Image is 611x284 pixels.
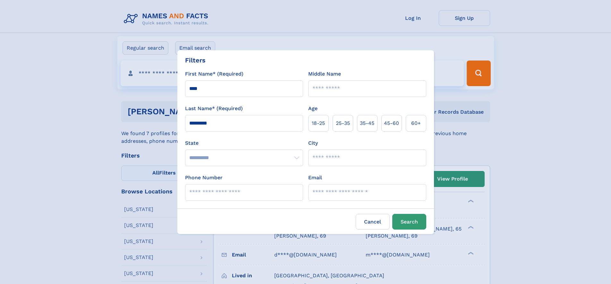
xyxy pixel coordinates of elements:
[384,119,399,127] span: 45‑60
[356,214,390,230] label: Cancel
[312,119,325,127] span: 18‑25
[308,139,318,147] label: City
[185,105,243,112] label: Last Name* (Required)
[185,139,303,147] label: State
[411,119,421,127] span: 60+
[308,105,318,112] label: Age
[336,119,350,127] span: 25‑35
[308,174,322,182] label: Email
[185,55,206,65] div: Filters
[308,70,341,78] label: Middle Name
[185,174,223,182] label: Phone Number
[360,119,374,127] span: 35‑45
[392,214,426,230] button: Search
[185,70,243,78] label: First Name* (Required)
